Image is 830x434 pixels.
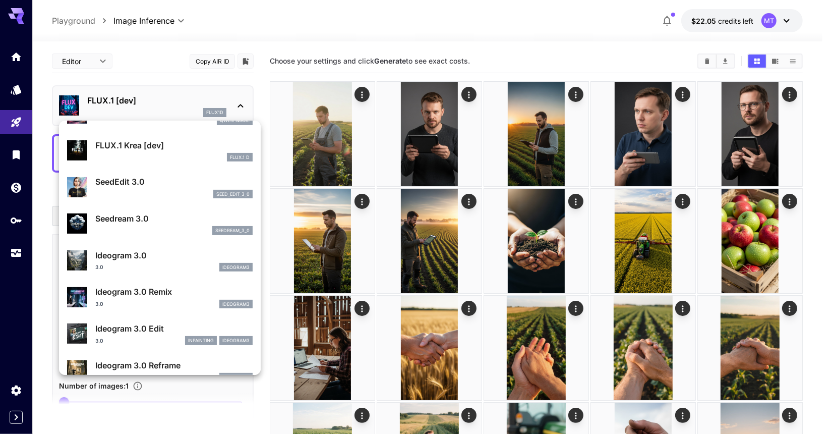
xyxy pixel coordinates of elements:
[230,154,250,161] p: FLUX.1 D
[95,322,253,335] p: Ideogram 3.0 Edit
[95,176,253,188] p: SeedEdit 3.0
[95,263,103,271] p: 3.0
[222,264,250,271] p: ideogram3
[215,227,250,234] p: seedream_3_0
[95,286,253,298] p: Ideogram 3.0 Remix
[95,359,253,371] p: Ideogram 3.0 Reframe
[188,337,214,344] p: inpainting
[67,172,253,202] div: SeedEdit 3.0seed_edit_3_0
[95,373,103,381] p: 3.0
[95,249,253,261] p: Ideogram 3.0
[67,208,253,239] div: Seedream 3.0seedream_3_0
[222,374,250,381] p: ideogram3
[67,245,253,276] div: Ideogram 3.03.0ideogram3
[67,318,253,349] div: Ideogram 3.0 Edit3.0inpaintingideogram3
[67,135,253,166] div: FLUX.1 Krea [dev]FLUX.1 D
[222,301,250,308] p: ideogram3
[216,191,250,198] p: seed_edit_3_0
[95,300,103,308] p: 3.0
[95,139,253,151] p: FLUX.1 Krea [dev]
[220,117,250,124] p: Qwen Image
[222,337,250,344] p: ideogram3
[95,212,253,225] p: Seedream 3.0
[67,282,253,312] div: Ideogram 3.0 Remix3.0ideogram3
[95,337,103,345] p: 3.0
[67,355,253,386] div: Ideogram 3.0 Reframe3.0ideogram3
